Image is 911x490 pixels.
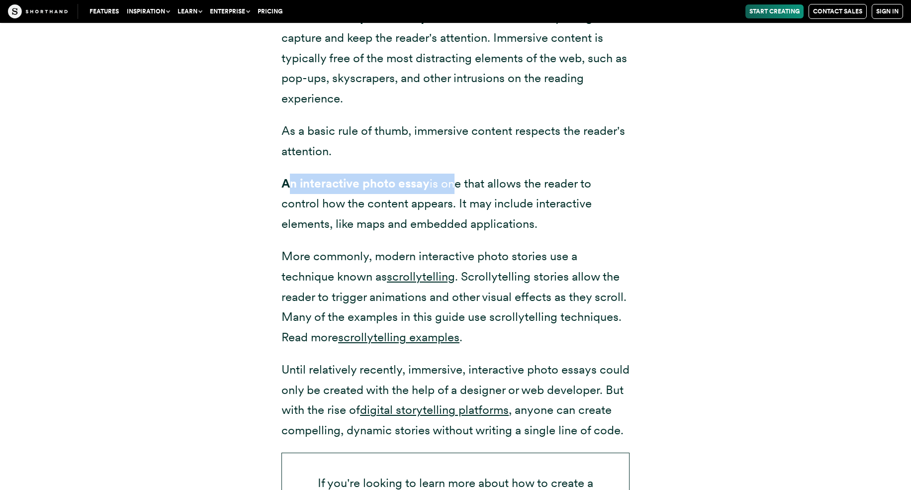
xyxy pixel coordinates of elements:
[338,330,459,344] a: scrollytelling examples
[281,246,630,348] p: More commonly, modern interactive photo stories use a technique known as . Scrollytelling stories...
[281,7,630,109] p: uses rich media and story design to capture and keep the reader's attention. Immersive content is...
[360,402,509,417] a: digital storytelling platforms
[281,176,430,191] strong: An interactive photo essay
[206,4,254,18] button: Enterprise
[254,4,286,18] a: Pricing
[387,269,455,284] a: scrollytelling
[281,174,630,234] p: is one that allows the reader to control how the content appears. It may include interactive elem...
[123,4,174,18] button: Inspiration
[281,10,427,24] strong: An immersive photo essay
[872,4,903,19] a: Sign in
[281,121,630,162] p: As a basic rule of thumb, immersive content respects the reader's attention.
[174,4,206,18] button: Learn
[86,4,123,18] a: Features
[745,4,804,18] a: Start Creating
[8,4,68,18] img: The Craft
[281,360,630,441] p: Until relatively recently, immersive, interactive photo essays could only be created with the hel...
[809,4,867,19] a: Contact Sales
